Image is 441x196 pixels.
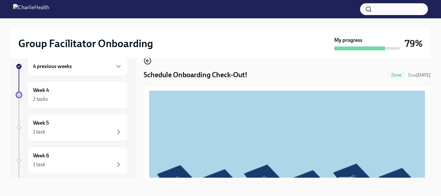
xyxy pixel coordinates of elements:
[18,37,153,50] h2: Group Facilitator Onboarding
[408,72,431,78] span: September 6th, 2025 10:00
[334,37,362,44] strong: My progress
[144,70,247,80] h4: Schedule Onboarding Check-Out!
[33,128,45,135] div: 1 task
[13,4,49,14] img: CharlieHealth
[33,161,45,168] div: 1 task
[33,87,49,94] h6: Week 4
[16,114,128,141] a: Week 51 task
[387,73,405,78] span: Done
[33,119,49,127] h6: Week 5
[16,81,128,109] a: Week 42 tasks
[416,72,431,78] strong: [DATE]
[405,38,423,49] h3: 79%
[33,152,49,159] h6: Week 6
[33,63,72,70] h6: 4 previous weeks
[33,96,48,103] div: 2 tasks
[408,72,431,78] span: Due
[16,147,128,174] a: Week 61 task
[27,57,128,76] div: 4 previous weeks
